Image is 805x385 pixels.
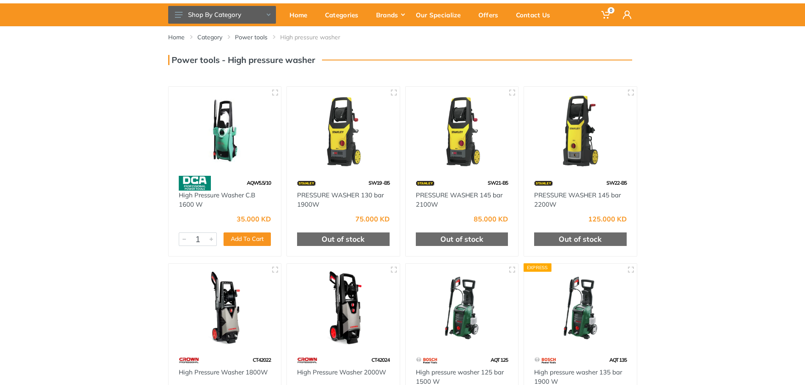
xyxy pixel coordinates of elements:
div: 125.000 KD [588,216,627,222]
div: Express [524,263,551,272]
a: Home [168,33,185,41]
span: SW19 -B5 [368,180,390,186]
div: Our Specialize [410,6,472,24]
span: SW21-B5 [488,180,508,186]
button: Shop By Category [168,6,276,24]
img: Royal Tools - High Pressure Washer 2000W [295,271,392,344]
img: Royal Tools - PRESSURE WASHER 145 bar 2200W [532,94,629,167]
div: Out of stock [534,232,627,246]
div: 75.000 KD [355,216,390,222]
span: CT42022 [253,357,271,363]
img: 75.webp [297,353,317,368]
img: 15.webp [416,176,434,191]
a: Category [197,33,222,41]
a: High Pressure Washer 1800W [179,368,268,376]
span: AQT 135 [609,357,627,363]
a: High Pressure Washer 2000W [297,368,386,376]
div: 35.000 KD [237,216,271,222]
img: Royal Tools - PRESSURE WASHER 130 bar 1900W [295,94,392,167]
nav: breadcrumb [168,33,637,41]
img: Royal Tools - High Pressure Washer C.B 1600 W [176,94,274,167]
span: AQT 125 [491,357,508,363]
h3: Power tools - High pressure washer [168,55,315,65]
span: SW22-B5 [606,180,627,186]
a: Categories [319,3,370,26]
a: PRESSURE WASHER 145 bar 2200W [534,191,621,209]
a: PRESSURE WASHER 145 bar 2100W [416,191,502,209]
span: AQW5.5/10 [247,180,271,186]
a: Home [284,3,319,26]
img: 55.webp [534,353,557,368]
div: Offers [472,6,510,24]
li: High pressure washer [280,33,353,41]
img: 58.webp [179,176,211,191]
span: 0 [608,7,614,14]
span: CT42024 [371,357,390,363]
img: Royal Tools - PRESSURE WASHER 145 bar 2100W [413,94,511,167]
div: Out of stock [297,232,390,246]
a: Offers [472,3,510,26]
div: Categories [319,6,370,24]
a: High Pressure Washer C.B 1600 W [179,191,255,209]
div: Contact Us [510,6,562,24]
div: 85.000 KD [474,216,508,222]
div: Out of stock [416,232,508,246]
div: Brands [370,6,410,24]
a: Power tools [235,33,267,41]
img: Royal Tools - High Pressure Washer 1800W [176,271,274,344]
button: Add To Cart [224,232,271,246]
img: 15.webp [534,176,553,191]
img: Royal Tools - High pressure washer 125 bar 1500 W [413,271,511,344]
div: Home [284,6,319,24]
img: 75.webp [179,353,199,368]
img: 55.webp [416,353,438,368]
a: Contact Us [510,3,562,26]
img: Royal Tools - High pressure washer 135 bar 1900 W [532,271,629,344]
a: Our Specialize [410,3,472,26]
img: 15.webp [297,176,316,191]
a: PRESSURE WASHER 130 bar 1900W [297,191,384,209]
a: 0 [595,3,617,26]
